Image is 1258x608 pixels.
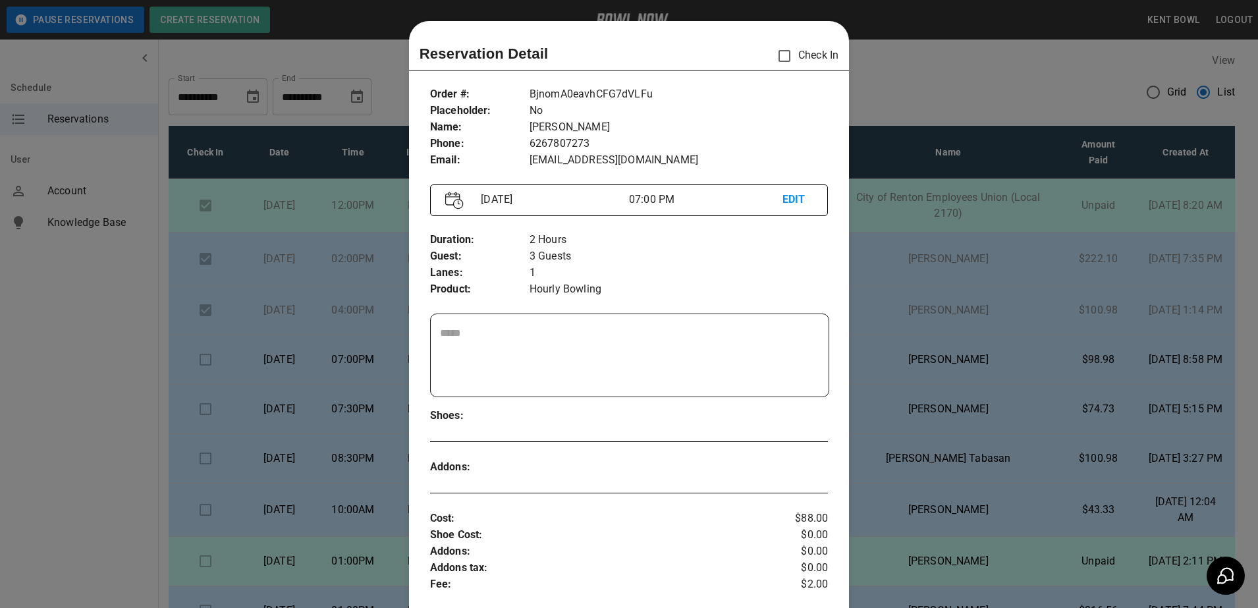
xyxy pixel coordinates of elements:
[430,86,530,103] p: Order # :
[430,281,530,298] p: Product :
[782,192,813,208] p: EDIT
[761,527,828,543] p: $0.00
[430,103,530,119] p: Placeholder :
[445,192,464,209] img: Vector
[530,119,828,136] p: [PERSON_NAME]
[430,248,530,265] p: Guest :
[629,192,782,207] p: 07:00 PM
[430,136,530,152] p: Phone :
[430,511,762,527] p: Cost :
[530,232,828,248] p: 2 Hours
[761,560,828,576] p: $0.00
[430,543,762,560] p: Addons :
[530,248,828,265] p: 3 Guests
[476,192,629,207] p: [DATE]
[761,511,828,527] p: $88.00
[430,560,762,576] p: Addons tax :
[530,103,828,119] p: No
[430,265,530,281] p: Lanes :
[761,576,828,593] p: $2.00
[761,543,828,560] p: $0.00
[530,265,828,281] p: 1
[530,281,828,298] p: Hourly Bowling
[771,42,838,70] p: Check In
[430,408,530,424] p: Shoes :
[430,576,762,593] p: Fee :
[430,119,530,136] p: Name :
[430,232,530,248] p: Duration :
[430,152,530,169] p: Email :
[530,152,828,169] p: [EMAIL_ADDRESS][DOMAIN_NAME]
[430,459,530,476] p: Addons :
[430,527,762,543] p: Shoe Cost :
[530,136,828,152] p: 6267807273
[420,43,549,65] p: Reservation Detail
[530,86,828,103] p: BjnomA0eavhCFG7dVLFu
